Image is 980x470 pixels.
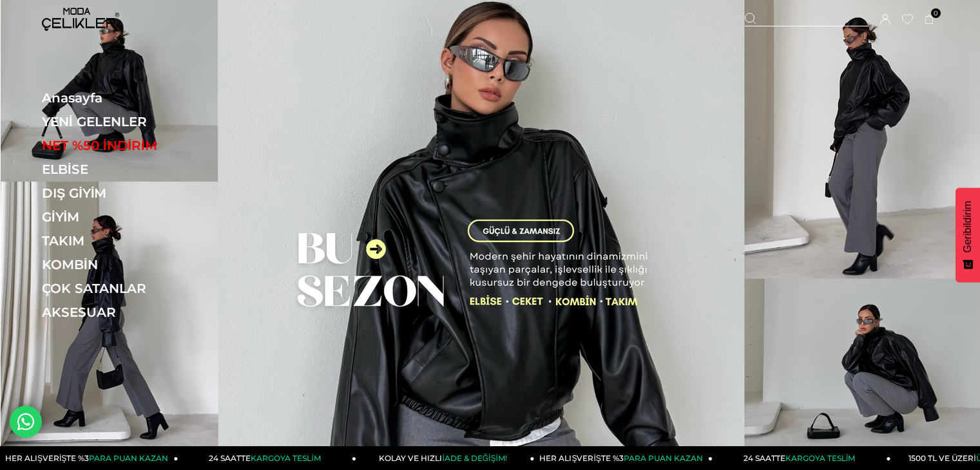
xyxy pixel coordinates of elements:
[42,138,219,153] a: NET %50 İNDİRİM
[442,453,506,463] span: İADE & DEĞİŞİM!
[42,209,219,225] a: GİYİM
[42,162,219,177] a: ELBİSE
[42,8,119,31] img: logo
[785,453,855,463] span: KARGOYA TESLİM
[42,305,219,320] a: AKSESUAR
[713,446,891,470] a: 24 SAATTEKARGOYA TESLİM
[624,453,703,463] span: PARA PUAN KAZAN
[178,446,357,470] a: 24 SAATTEKARGOYA TESLİM
[925,15,934,24] a: 0
[42,90,219,106] a: Anasayfa
[956,188,980,283] button: Geribildirim - Show survey
[251,453,320,463] span: KARGOYA TESLİM
[962,201,974,253] span: Geribildirim
[356,446,535,470] a: KOLAY VE HIZLIİADE & DEĞİŞİM!
[42,185,219,201] a: DIŞ GİYİM
[42,257,219,272] a: KOMBİN
[42,114,219,129] a: YENİ GELENLER
[42,233,219,249] a: TAKIM
[89,453,168,463] span: PARA PUAN KAZAN
[535,446,713,470] a: HER ALIŞVERİŞTE %3PARA PUAN KAZAN
[931,8,941,18] span: 0
[42,281,219,296] a: ÇOK SATANLAR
